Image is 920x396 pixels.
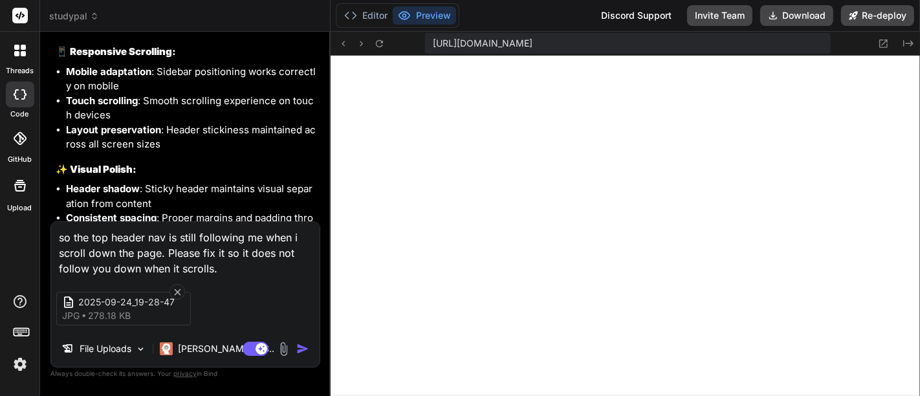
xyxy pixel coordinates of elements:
[66,182,140,195] strong: Header shadow
[841,5,914,26] button: Re-deploy
[51,222,320,276] textarea: so the top header nav is still following me when i scroll down the page. Please fix it so it does...
[66,211,318,240] li: : Proper margins and padding throughout scroll areas
[393,6,456,25] button: Preview
[78,296,182,309] span: 2025-09-24_19-28-47
[331,56,920,396] iframe: Preview
[66,65,151,78] strong: Mobile adaptation
[433,37,532,50] span: [URL][DOMAIN_NAME]
[687,5,752,26] button: Invite Team
[66,94,318,123] li: : Smooth scrolling experience on touch devices
[296,342,309,355] img: icon
[56,163,137,175] strong: ✨ Visual Polish:
[8,203,32,214] label: Upload
[6,65,34,76] label: threads
[62,309,80,322] span: jpg
[80,342,131,355] p: File Uploads
[56,45,176,58] strong: 📱 Responsive Scrolling:
[135,344,146,355] img: Pick Models
[66,212,157,224] strong: Consistent spacing
[50,368,320,380] p: Always double-check its answers. Your in Bind
[760,5,833,26] button: Download
[66,124,161,136] strong: Layout preservation
[276,342,291,357] img: attachment
[49,10,99,23] span: studypal
[9,353,31,375] img: settings
[178,342,274,355] p: [PERSON_NAME] 4 S..
[160,342,173,355] img: Claude 4 Sonnet
[8,154,32,165] label: GitHub
[66,65,318,94] li: : Sidebar positioning works correctly on mobile
[66,94,138,107] strong: Touch scrolling
[593,5,679,26] div: Discord Support
[66,123,318,152] li: : Header stickiness maintained across all screen sizes
[173,369,197,377] span: privacy
[339,6,393,25] button: Editor
[11,109,29,120] label: code
[88,309,131,322] span: 278.18 KB
[66,182,318,211] li: : Sticky header maintains visual separation from content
